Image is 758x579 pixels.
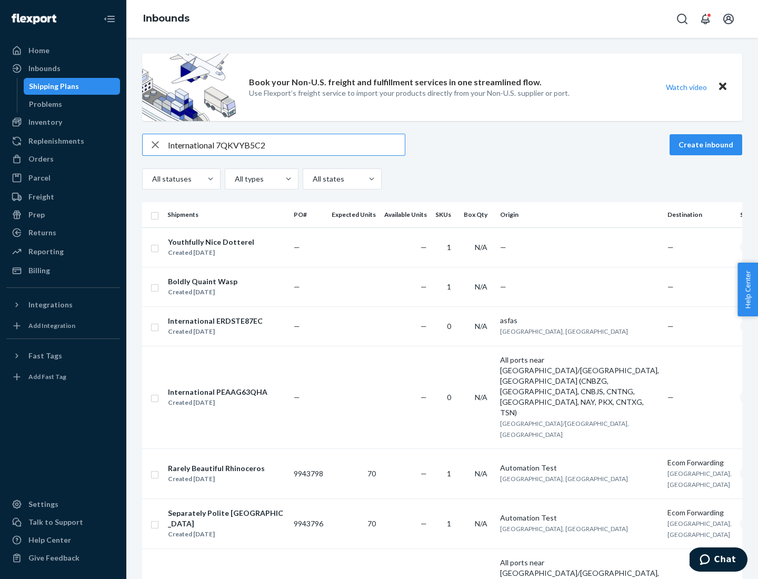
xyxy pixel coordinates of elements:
[135,4,198,34] ol: breadcrumbs
[667,470,732,488] span: [GEOGRAPHIC_DATA], [GEOGRAPHIC_DATA]
[28,136,84,146] div: Replenishments
[12,14,56,24] img: Flexport logo
[29,99,62,109] div: Problems
[6,169,120,186] a: Parcel
[6,532,120,548] a: Help Center
[737,263,758,316] button: Help Center
[500,475,628,483] span: [GEOGRAPHIC_DATA], [GEOGRAPHIC_DATA]
[29,81,79,92] div: Shipping Plans
[28,553,79,563] div: Give Feedback
[500,513,659,523] div: Automation Test
[475,282,487,291] span: N/A
[475,322,487,331] span: N/A
[28,351,62,361] div: Fast Tags
[151,174,152,184] input: All statuses
[6,550,120,566] button: Give Feedback
[327,202,380,227] th: Expected Units
[421,393,427,402] span: —
[667,282,674,291] span: —
[294,393,300,402] span: —
[6,368,120,385] a: Add Fast Tag
[718,8,739,29] button: Open account menu
[500,315,659,326] div: asfas
[6,114,120,131] a: Inventory
[6,317,120,334] a: Add Integration
[663,202,736,227] th: Destination
[500,282,506,291] span: —
[168,237,254,247] div: Youthfully Nice Dotterel
[447,282,451,291] span: 1
[6,347,120,364] button: Fast Tags
[690,547,747,574] iframe: Opens a widget where you can chat to one of our agents
[500,327,628,335] span: [GEOGRAPHIC_DATA], [GEOGRAPHIC_DATA]
[168,387,267,397] div: International PEAAG63QHA
[421,243,427,252] span: —
[475,393,487,402] span: N/A
[667,243,674,252] span: —
[28,246,64,257] div: Reporting
[6,243,120,260] a: Reporting
[695,8,716,29] button: Open notifications
[716,79,730,95] button: Close
[28,45,49,56] div: Home
[367,519,376,528] span: 70
[431,202,460,227] th: SKUs
[667,507,732,518] div: Ecom Forwarding
[447,469,451,478] span: 1
[667,520,732,538] span: [GEOGRAPHIC_DATA], [GEOGRAPHIC_DATA]
[24,96,121,113] a: Problems
[28,63,61,74] div: Inbounds
[6,60,120,77] a: Inbounds
[500,355,659,418] div: All ports near [GEOGRAPHIC_DATA]/[GEOGRAPHIC_DATA], [GEOGRAPHIC_DATA] (CNBZG, [GEOGRAPHIC_DATA], ...
[28,209,45,220] div: Prep
[168,529,285,540] div: Created [DATE]
[99,8,120,29] button: Close Navigation
[294,322,300,331] span: —
[447,393,451,402] span: 0
[234,174,235,184] input: All types
[6,262,120,279] a: Billing
[6,188,120,205] a: Freight
[28,192,54,202] div: Freight
[500,463,659,473] div: Automation Test
[28,227,56,238] div: Returns
[24,78,121,95] a: Shipping Plans
[670,134,742,155] button: Create inbound
[500,525,628,533] span: [GEOGRAPHIC_DATA], [GEOGRAPHIC_DATA]
[6,42,120,59] a: Home
[28,154,54,164] div: Orders
[294,243,300,252] span: —
[168,276,237,287] div: Boldly Quaint Wasp
[249,88,570,98] p: Use Flexport’s freight service to import your products directly from your Non-U.S. supplier or port.
[168,316,263,326] div: International ERDSTE87EC
[28,300,73,310] div: Integrations
[290,202,327,227] th: PO#
[6,296,120,313] button: Integrations
[475,519,487,528] span: N/A
[6,206,120,223] a: Prep
[367,469,376,478] span: 70
[168,397,267,408] div: Created [DATE]
[6,133,120,149] a: Replenishments
[28,535,71,545] div: Help Center
[667,457,732,468] div: Ecom Forwarding
[28,117,62,127] div: Inventory
[672,8,693,29] button: Open Search Box
[249,76,542,88] p: Book your Non-U.S. freight and fulfillment services in one streamlined flow.
[496,202,663,227] th: Origin
[475,469,487,478] span: N/A
[475,243,487,252] span: N/A
[294,282,300,291] span: —
[28,517,83,527] div: Talk to Support
[168,474,265,484] div: Created [DATE]
[460,202,496,227] th: Box Qty
[447,519,451,528] span: 1
[500,243,506,252] span: —
[290,448,327,498] td: 9943798
[28,372,66,381] div: Add Fast Tag
[667,322,674,331] span: —
[28,321,75,330] div: Add Integration
[6,496,120,513] a: Settings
